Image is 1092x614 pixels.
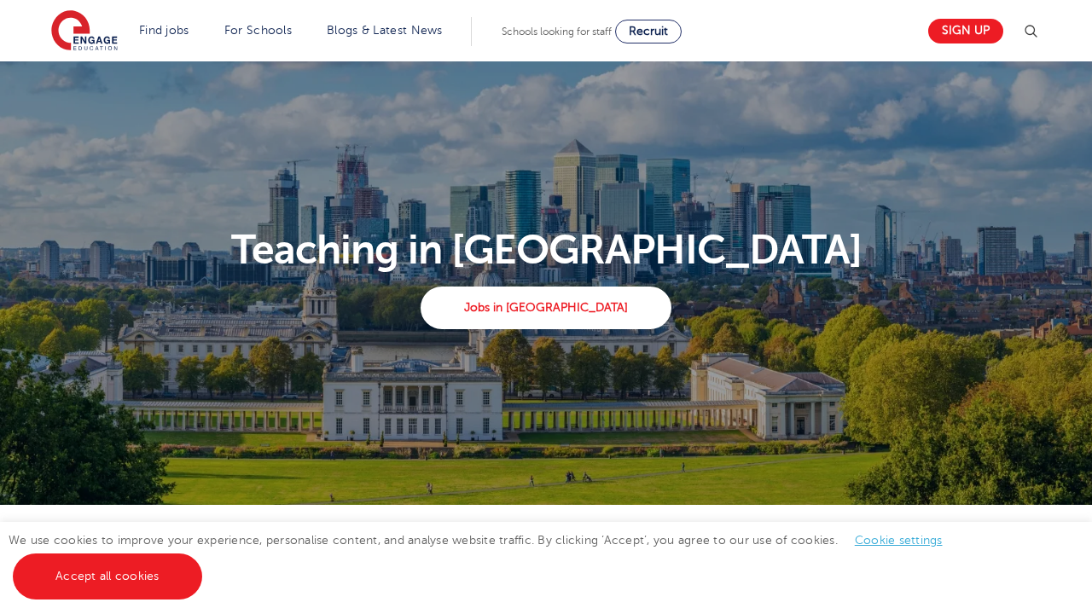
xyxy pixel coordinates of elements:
[224,24,292,37] a: For Schools
[629,25,668,38] span: Recruit
[139,24,189,37] a: Find jobs
[855,534,943,547] a: Cookie settings
[615,20,682,43] a: Recruit
[421,287,671,329] a: Jobs in [GEOGRAPHIC_DATA]
[51,10,118,53] img: Engage Education
[327,24,443,37] a: Blogs & Latest News
[42,229,1051,270] p: Teaching in [GEOGRAPHIC_DATA]
[13,553,202,600] a: Accept all cookies
[9,534,960,582] span: We use cookies to improve your experience, personalise content, and analyse website traffic. By c...
[928,19,1003,43] a: Sign up
[502,26,612,38] span: Schools looking for staff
